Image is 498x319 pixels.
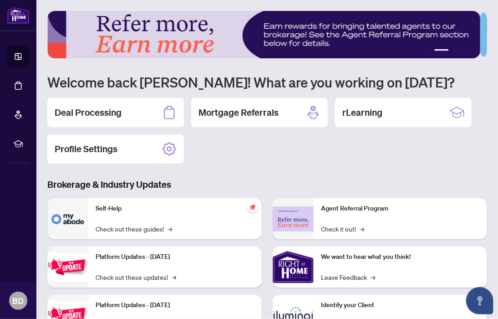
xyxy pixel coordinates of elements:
[47,178,487,191] h3: Brokerage & Industry Updates
[474,49,478,53] button: 6
[55,106,122,119] h2: Deal Processing
[460,49,463,53] button: 4
[55,143,117,155] h2: Profile Settings
[96,272,176,282] a: Check out these updates!→
[427,49,431,53] button: 1
[13,294,24,307] span: BD
[371,272,375,282] span: →
[273,206,314,232] img: Agent Referral Program
[467,49,471,53] button: 5
[96,300,254,310] p: Platform Updates - [DATE]
[172,272,176,282] span: →
[434,49,449,53] button: 2
[321,252,480,262] p: We want to hear what you think!
[342,106,382,119] h2: rLearning
[321,224,364,234] a: Check it out!→
[198,106,279,119] h2: Mortgage Referrals
[168,224,172,234] span: →
[96,224,172,234] a: Check out these guides!→
[321,300,480,310] p: Identify your Client
[47,253,88,282] img: Platform Updates - July 21, 2025
[47,11,480,58] img: Slide 1
[96,204,254,214] p: Self-Help
[273,247,314,288] img: We want to hear what you think!
[466,287,493,314] button: Open asap
[360,224,364,234] span: →
[96,252,254,262] p: Platform Updates - [DATE]
[247,202,258,213] span: pushpin
[321,272,375,282] a: Leave Feedback→
[452,49,456,53] button: 3
[47,73,487,91] h1: Welcome back [PERSON_NAME]! What are you working on [DATE]?
[7,7,29,24] img: logo
[47,198,88,239] img: Self-Help
[321,204,480,214] p: Agent Referral Program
